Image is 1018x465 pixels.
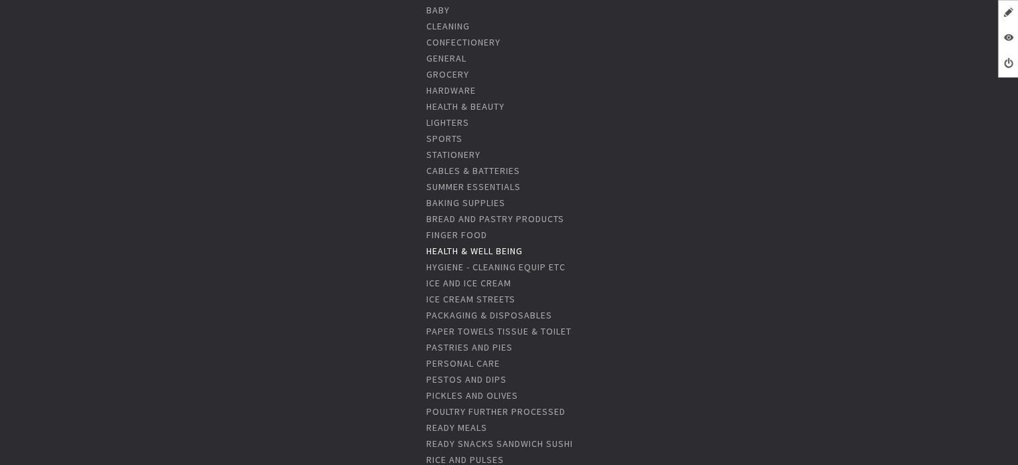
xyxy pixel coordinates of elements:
[426,373,507,385] a: Pestos And Dips
[426,36,501,48] a: Confectionery
[426,309,552,321] a: Packaging & Disposables
[426,357,500,369] a: Personal Care
[426,197,505,209] a: Baking Supplies
[426,389,518,401] a: Pickles And Olives
[426,165,520,177] a: Cables & Batteries
[426,229,487,241] a: Finger Food
[426,100,505,112] a: Health & Beauty
[426,341,513,353] a: Pastries And Pies
[426,277,511,289] a: Ice And Ice Cream
[426,116,469,128] a: Lighters
[426,422,487,434] a: Ready Meals
[426,52,466,64] a: General
[426,4,450,16] a: Baby
[426,149,481,161] a: Stationery
[426,261,566,273] a: Hygiene - Cleaning Equip Etc
[426,325,572,337] a: Paper Towels Tissue & Toilet
[426,293,515,305] a: Ice Cream Streets
[426,213,564,225] a: Bread And Pastry Products
[426,20,470,32] a: Cleaning
[426,405,566,417] a: Poultry Further Processed
[426,68,469,80] a: Grocery
[426,181,521,193] a: Summer Essentials
[426,84,476,96] a: Hardware
[426,438,573,450] a: Ready Snacks Sandwich Sushi
[426,245,523,257] a: Health & Well Being
[426,132,462,145] a: Sports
